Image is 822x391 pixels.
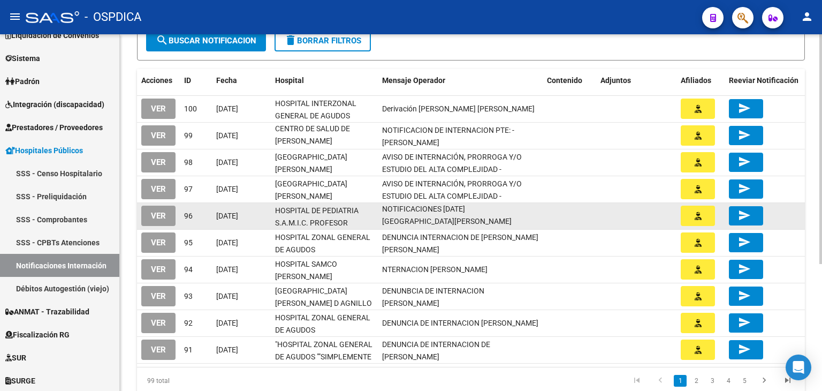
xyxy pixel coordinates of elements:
[382,76,445,85] span: Mensaje Operador
[738,102,751,115] mat-icon: send
[151,238,166,248] span: VER
[275,99,356,132] span: HOSPITAL INTERZONAL GENERAL DE AGUDOS [PERSON_NAME]
[216,317,267,329] div: [DATE]
[137,69,180,92] datatable-header-cell: Acciones
[184,319,193,327] span: 92
[672,372,688,390] li: page 1
[151,292,166,302] span: VER
[141,76,172,85] span: Acciones
[801,10,813,23] mat-icon: person
[600,76,631,85] span: Adjuntos
[378,69,543,92] datatable-header-cell: Mensaje Operador
[184,158,193,167] span: 98
[151,158,166,168] span: VER
[738,262,751,275] mat-icon: send
[720,372,736,390] li: page 4
[184,292,193,300] span: 93
[275,233,370,266] span: HOSPITAL ZONAL GENERAL DE AGUDOS [PERSON_NAME]
[141,99,176,118] button: VER
[184,76,191,85] span: ID
[382,233,538,254] span: DENUNCIA INTERNACION DE ORLANDI MARIA ISABEL
[5,29,99,41] span: Liquidación de Convenios
[738,129,751,141] mat-icon: send
[216,344,267,356] div: [DATE]
[738,375,751,387] a: 5
[5,352,26,364] span: SUR
[141,206,176,225] button: VER
[275,153,347,174] span: [GEOGRAPHIC_DATA][PERSON_NAME]
[216,290,267,303] div: [DATE]
[146,30,266,51] button: Buscar Notificacion
[141,340,176,359] button: VER
[275,179,347,200] span: [GEOGRAPHIC_DATA][PERSON_NAME]
[5,122,103,133] span: Prestadores / Proveedores
[141,152,176,172] button: VER
[690,375,703,387] a: 2
[543,69,596,92] datatable-header-cell: Contenido
[627,375,647,387] a: go to first page
[180,69,212,92] datatable-header-cell: ID
[5,76,40,87] span: Padrón
[284,36,361,46] span: Borrar Filtros
[212,69,271,92] datatable-header-cell: Fecha
[216,103,267,115] div: [DATE]
[151,265,166,275] span: VER
[676,69,725,92] datatable-header-cell: Afiliados
[151,345,166,355] span: VER
[382,179,522,213] span: AVISO DE INTERNACIÓN, PRORROGA Y/O ESTUDIO DEL ALTA COMPLEJIDAD - VEGA FACUNDO
[184,238,193,247] span: 95
[382,153,522,186] span: AVISO DE INTERNACIÓN, PRORROGA Y/O ESTUDIO DEL ALTA COMPLEJIDAD - FLORES CATALEYA
[706,375,719,387] a: 3
[151,104,166,114] span: VER
[156,34,169,47] mat-icon: search
[738,289,751,302] mat-icon: send
[151,185,166,194] span: VER
[141,313,176,333] button: VER
[216,237,267,249] div: [DATE]
[650,375,671,387] a: go to previous page
[382,287,484,307] span: DENUNBCIA DE INTERNACION ROJAS NAVARRO
[674,375,687,387] a: 1
[216,183,267,195] div: [DATE]
[284,34,297,47] mat-icon: delete
[184,265,193,274] span: 94
[216,76,237,85] span: Fecha
[736,372,752,390] li: page 5
[382,126,514,147] span: NOTIFICACION DE INTERNACION PTE: -SANTILLAN ERICA
[85,5,141,29] span: - OSPDICA
[5,375,35,387] span: SURGE
[184,345,193,354] span: 91
[688,372,704,390] li: page 2
[547,76,582,85] span: Contenido
[184,212,193,220] span: 96
[5,306,89,318] span: ANMAT - Trazabilidad
[722,375,735,387] a: 4
[5,145,83,156] span: Hospitales Públicos
[382,340,490,361] span: DENUNCIA DE INTERNACION DE RODRIGUEZ DORA
[275,206,359,239] span: HOSPITAL DE PEDIATRIA S.A.M.I.C. PROFESOR [PERSON_NAME]
[738,316,751,329] mat-icon: send
[275,124,350,145] span: CENTRO DE SALUD DE [PERSON_NAME]
[184,185,193,193] span: 97
[738,209,751,222] mat-icon: send
[382,104,535,113] span: Derivación Gonzalez René Darío
[216,156,267,169] div: [DATE]
[681,76,711,85] span: Afiliados
[738,182,751,195] mat-icon: send
[738,155,751,168] mat-icon: send
[184,104,197,113] span: 100
[271,69,378,92] datatable-header-cell: Hospital
[382,319,538,327] span: DENUNCIA DE INTERNACION SANCHEZ RENZO LIAM
[275,287,372,307] span: [GEOGRAPHIC_DATA][PERSON_NAME] D AGNILLO
[141,179,176,199] button: VER
[141,259,176,279] button: VER
[151,131,166,141] span: VER
[738,343,751,356] mat-icon: send
[778,375,798,387] a: go to last page
[275,260,337,281] span: HOSPITAL SAMCO [PERSON_NAME]
[216,264,267,276] div: [DATE]
[151,319,166,328] span: VER
[275,76,304,85] span: Hospital
[141,232,176,252] button: VER
[141,125,176,145] button: VER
